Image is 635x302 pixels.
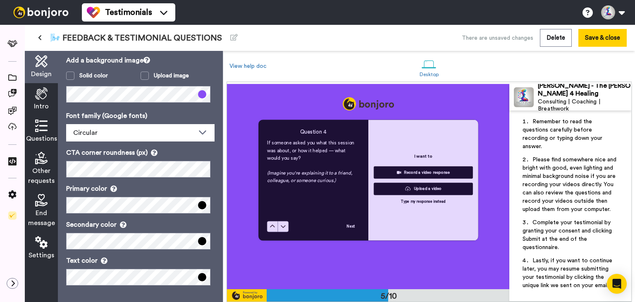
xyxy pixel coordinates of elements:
[401,199,446,204] p: Type my response instead
[34,101,49,111] span: Intro
[29,250,54,260] span: Settings
[8,211,17,220] img: Checklist.svg
[523,220,614,250] span: Complete your testimonial by granting your consent and clicking Submit at the end of the question...
[374,166,473,179] button: Record a video response
[462,34,533,42] div: There are unsaved changes
[105,7,152,18] span: Testimonials
[50,32,222,44] span: 🌬️ FEEDBACK & TESTIMONIAL QUESTIONS
[420,72,439,77] div: Desktop
[66,55,215,65] p: Add a background image
[66,184,215,194] p: Primary color
[267,141,356,161] span: If someone asked you what this session was about, or how it helped — what would you say?
[267,129,360,136] h4: Question 4
[66,148,215,158] p: CTA corner roundness (px)
[514,87,534,107] img: Profile Image
[523,258,614,288] span: Lastly, if you want to continue later, you may resume submitting your testimonial by clicking the...
[10,7,72,18] img: bj-logo-header-white.svg
[538,98,631,113] div: Consulting | Coaching | Breathwork
[369,290,409,302] div: 5/10
[73,129,98,136] span: Circular
[378,169,468,176] div: Record a video response
[66,256,215,266] p: Text color
[540,29,572,47] button: Delete
[154,72,189,80] div: Upload image
[523,119,604,149] span: Remember to read the questions carefully before recording or typing down your answer.
[414,153,432,160] p: I want to
[538,82,631,98] div: [PERSON_NAME] - The [PERSON_NAME] 4 Healing
[31,69,52,79] span: Design
[87,6,100,19] img: tm-color.svg
[227,290,267,300] img: powered-by-bj.svg
[415,53,443,81] a: Desktop
[607,274,627,294] div: Open Intercom Messenger
[79,72,108,80] div: Solid color
[28,166,55,186] span: Other requests
[66,220,215,230] p: Secondary color
[578,29,627,47] button: Save & close
[374,183,473,195] button: Upload a video
[523,157,618,212] span: Please find somewhere nice and bright with good, even lighting and minimal background noise if yo...
[26,134,57,144] span: Questions
[267,171,353,183] span: (Imagine you're explaining it to a friend, colleague, or someone curious.)
[66,111,215,121] p: Font family (Google fonts)
[229,63,267,69] a: View help doc
[28,208,55,228] span: End message
[342,221,360,232] button: Next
